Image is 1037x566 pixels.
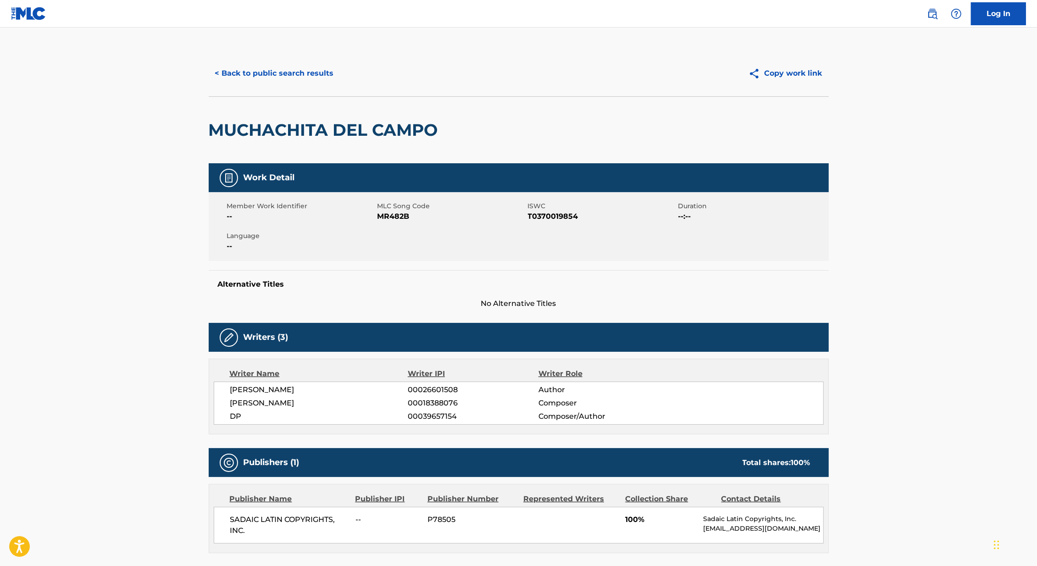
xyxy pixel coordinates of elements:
[528,211,676,222] span: T0370019854
[523,494,618,505] div: Represented Writers
[538,384,657,395] span: Author
[244,332,288,343] h5: Writers (3)
[227,201,375,211] span: Member Work Identifier
[230,368,408,379] div: Writer Name
[11,7,46,20] img: MLC Logo
[209,62,340,85] button: < Back to public search results
[230,411,408,422] span: DP
[223,172,234,183] img: Work Detail
[991,522,1037,566] iframe: Chat Widget
[703,514,823,524] p: Sadaic Latin Copyrights, Inc.
[951,8,962,19] img: help
[994,531,999,559] div: Drag
[408,398,538,409] span: 00018388076
[678,211,826,222] span: --:--
[227,241,375,252] span: --
[538,368,657,379] div: Writer Role
[227,231,375,241] span: Language
[377,201,526,211] span: MLC Song Code
[971,2,1026,25] a: Log In
[678,201,826,211] span: Duration
[227,211,375,222] span: --
[408,384,538,395] span: 00026601508
[244,457,299,468] h5: Publishers (1)
[223,457,234,468] img: Publishers
[749,68,765,79] img: Copy work link
[743,457,810,468] div: Total shares:
[625,514,696,525] span: 100%
[209,120,443,140] h2: MUCHACHITA DEL CAMPO
[230,384,408,395] span: [PERSON_NAME]
[355,494,421,505] div: Publisher IPI
[244,172,295,183] h5: Work Detail
[927,8,938,19] img: search
[538,398,657,409] span: Composer
[703,524,823,533] p: [EMAIL_ADDRESS][DOMAIN_NAME]
[223,332,234,343] img: Writers
[947,5,965,23] div: Help
[742,62,829,85] button: Copy work link
[408,411,538,422] span: 00039657154
[218,280,820,289] h5: Alternative Titles
[791,458,810,467] span: 100 %
[625,494,714,505] div: Collection Share
[528,201,676,211] span: ISWC
[538,411,657,422] span: Composer/Author
[721,494,810,505] div: Contact Details
[230,494,349,505] div: Publisher Name
[377,211,526,222] span: MR482B
[427,494,516,505] div: Publisher Number
[355,514,421,525] span: --
[209,298,829,309] span: No Alternative Titles
[230,398,408,409] span: [PERSON_NAME]
[408,368,538,379] div: Writer IPI
[230,514,349,536] span: SADAIC LATIN COPYRIGHTS, INC.
[427,514,516,525] span: P78505
[923,5,942,23] a: Public Search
